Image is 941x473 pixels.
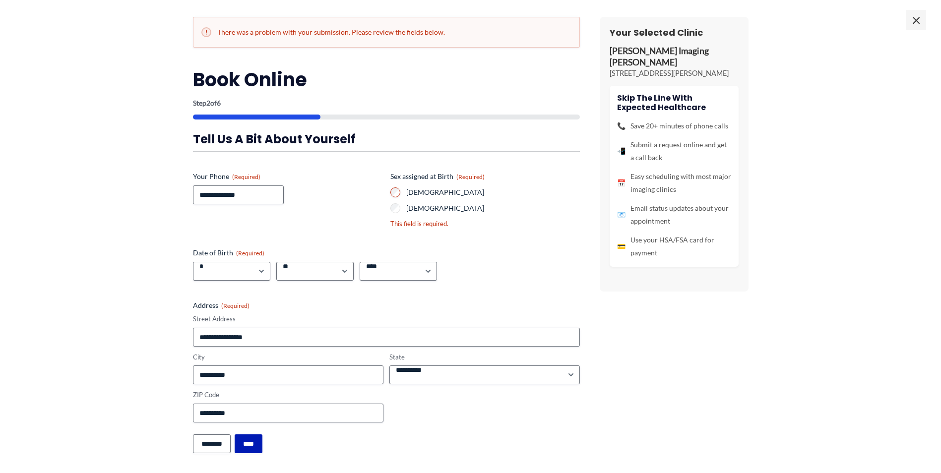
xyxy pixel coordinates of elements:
[617,208,626,221] span: 📧
[406,203,580,213] label: [DEMOGRAPHIC_DATA]
[390,219,580,229] div: This field is required.
[193,172,382,181] label: Your Phone
[221,302,250,309] span: (Required)
[193,67,580,92] h2: Book Online
[406,187,580,197] label: [DEMOGRAPHIC_DATA]
[193,353,383,362] label: City
[617,119,626,132] span: 📞
[906,10,926,30] span: ×
[617,145,626,158] span: 📲
[193,100,580,107] p: Step of
[390,172,485,181] legend: Sex assigned at Birth
[610,46,739,68] p: [PERSON_NAME] Imaging [PERSON_NAME]
[206,99,210,107] span: 2
[610,68,739,78] p: [STREET_ADDRESS][PERSON_NAME]
[193,314,580,324] label: Street Address
[610,27,739,38] h3: Your Selected Clinic
[617,177,626,189] span: 📅
[617,170,731,196] li: Easy scheduling with most major imaging clinics
[193,390,383,400] label: ZIP Code
[389,353,580,362] label: State
[193,248,264,258] legend: Date of Birth
[617,93,731,112] h4: Skip the line with Expected Healthcare
[232,173,260,180] span: (Required)
[617,234,731,259] li: Use your HSA/FSA card for payment
[617,202,731,228] li: Email status updates about your appointment
[617,138,731,164] li: Submit a request online and get a call back
[617,119,731,132] li: Save 20+ minutes of phone calls
[193,300,250,310] legend: Address
[236,249,264,257] span: (Required)
[201,27,571,37] h2: There was a problem with your submission. Please review the fields below.
[456,173,485,180] span: (Required)
[217,99,221,107] span: 6
[193,131,580,147] h3: Tell us a bit about yourself
[617,240,626,253] span: 💳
